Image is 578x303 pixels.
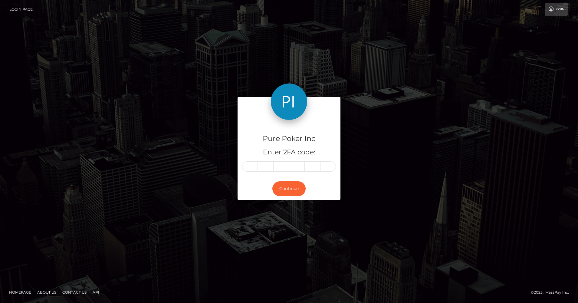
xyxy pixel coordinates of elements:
h5: Enter 2FA code: [242,148,336,157]
a: Contact Us [60,288,89,297]
button: Continue [272,181,306,196]
a: Login Page [9,3,33,16]
div: © 2025 , MassPay Inc. [531,289,573,296]
a: Login [545,3,568,16]
img: Pure Poker Inc [271,84,307,120]
a: Homepage [7,288,34,297]
a: API [90,288,102,297]
a: About Us [35,288,59,297]
h4: Pure Poker Inc [242,133,336,144]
